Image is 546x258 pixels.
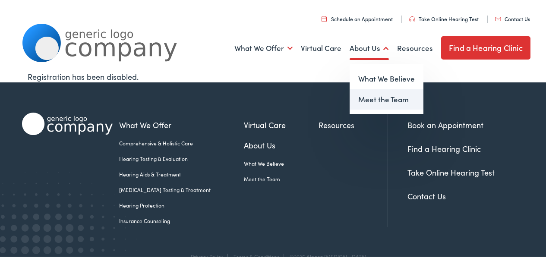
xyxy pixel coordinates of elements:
[407,142,481,152] a: Find a Hearing Clinic
[407,118,483,129] a: Book an Appointment
[119,215,244,223] a: Insurance Counseling
[119,138,244,145] a: Comprehensive & Holistic Care
[322,13,393,21] a: Schedule an Appointment
[495,15,501,19] img: utility icon
[407,189,446,200] a: Contact Us
[350,31,389,63] a: About Us
[495,13,530,21] a: Contact Us
[407,165,495,176] a: Take Online Hearing Test
[397,31,433,63] a: Resources
[319,117,388,129] a: Resources
[441,35,530,58] a: Find a Hearing Clinic
[409,15,415,20] img: utility icon
[28,69,525,81] div: Registration has been disabled.
[119,153,244,161] a: Hearing Testing & Evaluation
[350,67,423,88] a: What We Believe
[322,14,327,20] img: utility icon
[119,117,244,129] a: What We Offer
[244,173,319,181] a: Meet the Team
[244,158,319,166] a: What We Believe
[119,169,244,176] a: Hearing Aids & Treatment
[350,88,423,108] a: Meet the Team
[301,31,341,63] a: Virtual Care
[285,252,366,258] div: ©2025 Alpaca [MEDICAL_DATA]
[244,138,319,149] a: About Us
[22,111,113,133] img: Alpaca Audiology
[119,184,244,192] a: [MEDICAL_DATA] Testing & Treatment
[244,117,319,129] a: Virtual Care
[409,13,479,21] a: Take Online Hearing Test
[234,31,293,63] a: What We Offer
[119,200,244,208] a: Hearing Protection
